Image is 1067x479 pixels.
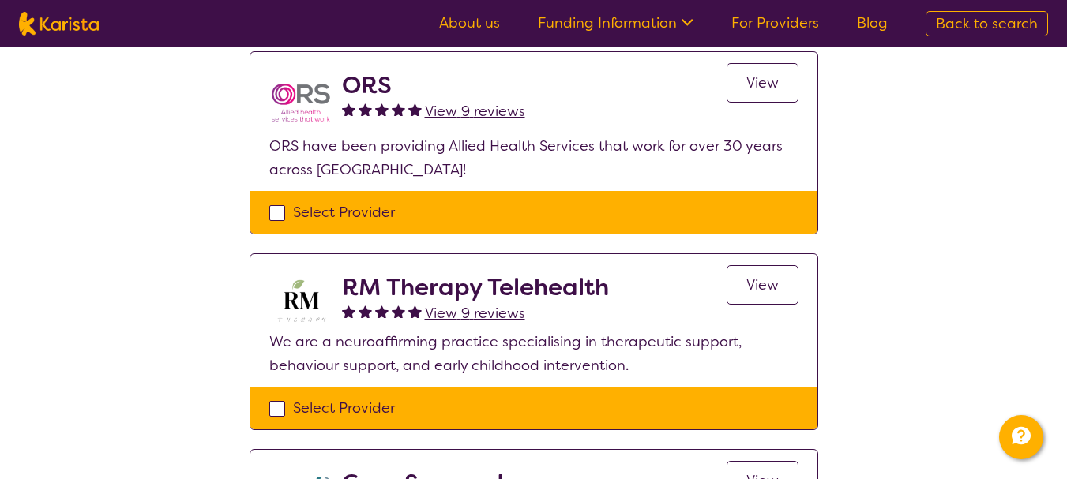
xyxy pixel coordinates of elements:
img: fullstar [342,103,355,116]
img: fullstar [359,305,372,318]
a: View 9 reviews [425,301,525,325]
span: Back to search [936,14,1038,33]
img: fullstar [408,103,422,116]
a: View 9 reviews [425,99,525,123]
span: View [746,275,779,294]
img: nspbnteb0roocrxnmwip.png [269,71,332,134]
img: fullstar [342,305,355,318]
img: fullstar [375,305,389,318]
a: Back to search [926,11,1048,36]
img: b3hjthhf71fnbidirs13.png [269,273,332,330]
p: We are a neuroaffirming practice specialising in therapeutic support, behaviour support, and earl... [269,330,798,377]
img: fullstar [392,305,405,318]
p: ORS have been providing Allied Health Services that work for over 30 years across [GEOGRAPHIC_DATA]! [269,134,798,181]
img: fullstar [408,305,422,318]
a: For Providers [731,13,819,32]
button: Channel Menu [999,415,1043,459]
a: View [727,63,798,103]
img: fullstar [392,103,405,116]
a: View [727,265,798,305]
span: View 9 reviews [425,102,525,121]
img: fullstar [359,103,372,116]
span: View 9 reviews [425,304,525,323]
img: fullstar [375,103,389,116]
a: About us [439,13,500,32]
h2: ORS [342,71,525,99]
h2: RM Therapy Telehealth [342,273,609,301]
a: Blog [857,13,888,32]
a: Funding Information [538,13,693,32]
img: Karista logo [19,12,99,36]
span: View [746,73,779,92]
